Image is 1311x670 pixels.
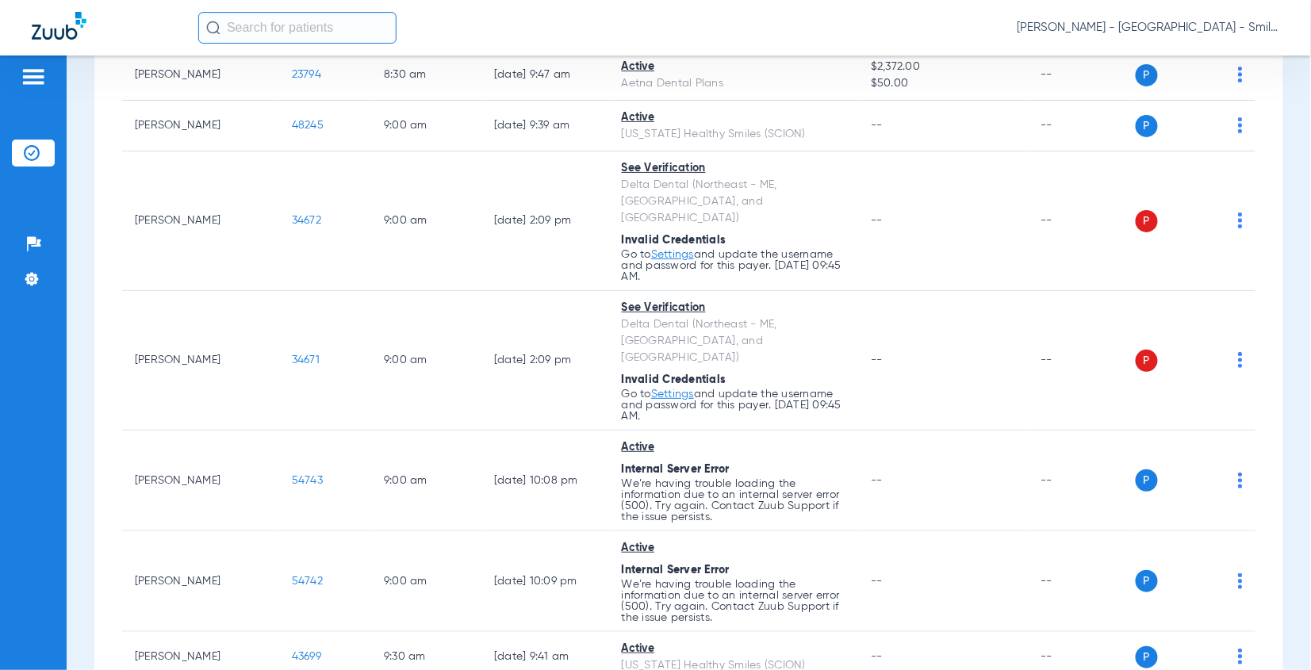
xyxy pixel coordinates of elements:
[871,215,883,226] span: --
[122,151,279,291] td: [PERSON_NAME]
[871,475,883,486] span: --
[1238,212,1243,228] img: group-dot-blue.svg
[871,59,1015,75] span: $2,372.00
[481,101,609,151] td: [DATE] 9:39 AM
[481,50,609,101] td: [DATE] 9:47 AM
[622,641,845,657] div: Active
[1028,291,1135,431] td: --
[622,59,845,75] div: Active
[1202,212,1218,228] img: x.svg
[622,565,730,576] span: Internal Server Error
[206,21,220,35] img: Search Icon
[198,12,397,44] input: Search for patients
[371,431,481,531] td: 9:00 AM
[871,120,883,131] span: --
[622,439,845,456] div: Active
[622,478,845,523] p: We’re having trouble loading the information due to an internal server error (500). Try again. Co...
[622,540,845,557] div: Active
[1028,101,1135,151] td: --
[1238,117,1243,133] img: group-dot-blue.svg
[1238,473,1243,488] img: group-dot-blue.svg
[1136,469,1158,492] span: P
[292,651,321,662] span: 43699
[1136,570,1158,592] span: P
[292,120,324,131] span: 48245
[1202,649,1218,664] img: x.svg
[371,531,481,632] td: 9:00 AM
[1238,352,1243,368] img: group-dot-blue.svg
[122,431,279,531] td: [PERSON_NAME]
[622,374,726,385] span: Invalid Credentials
[122,291,279,431] td: [PERSON_NAME]
[1202,67,1218,82] img: x.svg
[1136,64,1158,86] span: P
[1232,594,1311,670] iframe: Chat Widget
[1028,50,1135,101] td: --
[1238,67,1243,82] img: group-dot-blue.svg
[1136,210,1158,232] span: P
[1028,531,1135,632] td: --
[622,177,845,227] div: Delta Dental (Northeast - ME, [GEOGRAPHIC_DATA], and [GEOGRAPHIC_DATA])
[1136,115,1158,137] span: P
[292,475,323,486] span: 54743
[871,651,883,662] span: --
[1202,473,1218,488] img: x.svg
[21,67,46,86] img: hamburger-icon
[32,12,86,40] img: Zuub Logo
[871,354,883,366] span: --
[622,235,726,246] span: Invalid Credentials
[1202,352,1218,368] img: x.svg
[481,151,609,291] td: [DATE] 2:09 PM
[1202,117,1218,133] img: x.svg
[871,75,1015,92] span: $50.00
[622,249,845,282] p: Go to and update the username and password for this payer. [DATE] 09:45 AM.
[292,354,320,366] span: 34671
[371,50,481,101] td: 8:30 AM
[481,531,609,632] td: [DATE] 10:09 PM
[1018,20,1279,36] span: [PERSON_NAME] - [GEOGRAPHIC_DATA] - SmileLand PD
[1028,151,1135,291] td: --
[1202,573,1218,589] img: x.svg
[1028,431,1135,531] td: --
[1238,573,1243,589] img: group-dot-blue.svg
[622,316,845,366] div: Delta Dental (Northeast - ME, [GEOGRAPHIC_DATA], and [GEOGRAPHIC_DATA])
[651,249,694,260] a: Settings
[871,576,883,587] span: --
[1136,646,1158,668] span: P
[122,531,279,632] td: [PERSON_NAME]
[622,109,845,126] div: Active
[622,389,845,422] p: Go to and update the username and password for this payer. [DATE] 09:45 AM.
[481,431,609,531] td: [DATE] 10:08 PM
[622,126,845,143] div: [US_STATE] Healthy Smiles (SCION)
[371,151,481,291] td: 9:00 AM
[292,576,323,587] span: 54742
[371,291,481,431] td: 9:00 AM
[481,291,609,431] td: [DATE] 2:09 PM
[292,215,321,226] span: 34672
[622,75,845,92] div: Aetna Dental Plans
[651,389,694,400] a: Settings
[122,50,279,101] td: [PERSON_NAME]
[622,464,730,475] span: Internal Server Error
[371,101,481,151] td: 9:00 AM
[622,160,845,177] div: See Verification
[622,579,845,623] p: We’re having trouble loading the information due to an internal server error (500). Try again. Co...
[1136,350,1158,372] span: P
[622,300,845,316] div: See Verification
[292,69,321,80] span: 23794
[122,101,279,151] td: [PERSON_NAME]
